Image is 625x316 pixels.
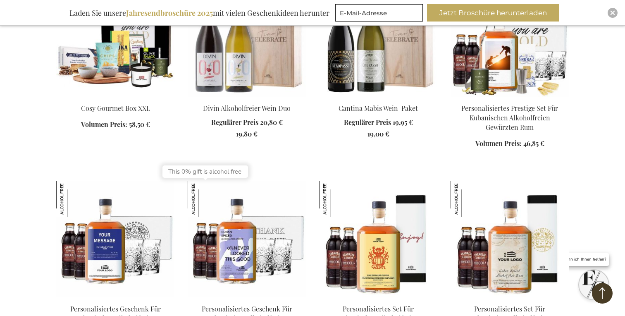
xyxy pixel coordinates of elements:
[427,4,559,22] button: Jetzt Broschüre herunterladen
[319,181,355,217] img: Personalisiertes Set Für Kubanischen Alkoholfreien Gewürzten Rum
[475,139,544,148] a: Volumen Preis: 46,85 €
[451,181,486,217] img: Personalisiertes Set Für Kubanischen Alkoholfreien Gewürzten Rum
[56,181,174,297] img: Personalised Non-Alcoholic Cuban Spiced Rum Gift
[461,104,558,132] a: Personalisiertes Prestige Set Für Kubanischen Alkoholfreien Gewürzten Rum
[610,10,615,15] img: Close
[188,93,306,101] a: Divin Non-Alcoholic Wine Duo Divin Alkoholfreier Wein Duo
[56,93,174,101] a: Cosy Gourmet Box XXL
[475,139,522,148] span: Volumen Preis:
[81,120,150,129] a: Volumen Preis: 58,50 €
[344,129,413,139] a: 19,00 €
[319,181,437,297] img: Personalised Non-Alcoholic Cuban Spiced Rum Set
[319,294,437,302] a: Personalised Non-Alcoholic Cuban Spiced Rum Set Personalisiertes Set Für Kubanischen Alkoholfreie...
[81,104,150,113] a: Cosy Gourmet Box XXL
[188,181,223,217] img: Personalisiertes Geschenk Für Kubanischen Alkoholfreien Gewürzten Rum
[319,93,437,101] a: Cantina Mabis Wine Package
[188,181,306,297] img: Personalised Non-Alcoholic Cuban Spiced Rum Gift
[393,118,413,127] span: 19,95 €
[168,168,241,176] span: This 0% gift is alcohol free
[451,294,569,302] a: Personalised Non-Alcoholic Cuban Spiced Rum Set Personalisiertes Set Für Kubanischen Alkoholfreie...
[203,104,291,113] a: Divin Alkoholfreier Wein Duo
[129,120,150,129] span: 58,50 €
[260,118,283,127] span: 20,80 €
[335,4,425,24] form: marketing offers and promotions
[126,8,213,18] b: Jahresendbroschüre 2025
[451,93,569,101] a: Personalised Non-Alcoholic Cuban Spiced Rum Prestige Set Personalisiertes Prestige Set Für Kubani...
[211,118,258,127] span: Regulärer Preis
[335,4,423,22] input: E-Mail-Adresse
[56,294,174,302] a: Personalised Non-Alcoholic Cuban Spiced Rum Gift Personalisiertes Geschenk Für Kubanischen Alkoho...
[56,181,92,217] img: Personalisiertes Geschenk Für Kubanischen Alkoholfreien Gewürzten Rum
[66,4,333,22] div: Laden Sie unsere mit vielen Geschenkideen herunter
[523,139,544,148] span: 46,85 €
[188,294,306,302] a: Personalised Non-Alcoholic Cuban Spiced Rum Gift Personalisiertes Geschenk Für Kubanischen Alkoho...
[451,181,569,297] img: Personalised Non-Alcoholic Cuban Spiced Rum Set
[81,120,127,129] span: Volumen Preis:
[608,8,618,18] div: Close
[367,129,389,138] span: 19,00 €
[344,118,391,127] span: Regulärer Preis
[211,129,283,139] a: 19,80 €
[339,104,418,113] a: Cantina Mabis Wein-Paket
[236,129,258,138] span: 19,80 €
